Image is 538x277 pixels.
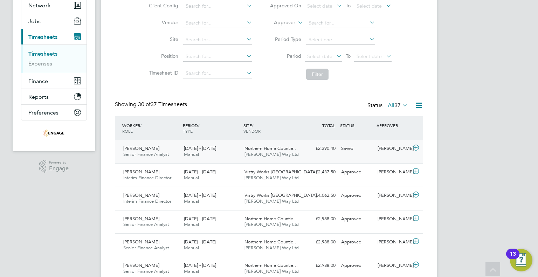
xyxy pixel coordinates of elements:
[43,127,64,139] img: hedgerway-logo-retina.png
[21,44,87,73] div: Timesheets
[244,262,298,268] span: Northern Home Countie…
[183,128,193,134] span: TYPE
[28,2,50,9] span: Network
[375,236,411,248] div: [PERSON_NAME]
[357,53,382,60] span: Select date
[510,249,532,271] button: Open Resource Center, 13 new notifications
[242,119,302,137] div: SITE
[183,35,252,45] input: Search for...
[21,13,87,29] button: Jobs
[302,143,338,154] div: £2,390.40
[147,70,178,76] label: Timesheet ID
[21,73,87,89] button: Finance
[183,69,252,78] input: Search for...
[184,221,199,227] span: Manual
[375,260,411,271] div: [PERSON_NAME]
[184,198,199,204] span: Manual
[147,36,178,42] label: Site
[115,101,188,108] div: Showing
[244,145,298,151] span: Northern Home Countie…
[183,1,252,11] input: Search for...
[344,51,353,61] span: To
[28,34,57,40] span: Timesheets
[28,50,57,57] a: Timesheets
[184,216,216,222] span: [DATE] - [DATE]
[184,151,199,157] span: Manual
[123,268,169,274] span: Senior Finance Analyst
[122,128,133,134] span: ROLE
[28,78,48,84] span: Finance
[306,18,375,28] input: Search for...
[28,60,52,67] a: Expenses
[184,145,216,151] span: [DATE] - [DATE]
[123,192,159,198] span: [PERSON_NAME]
[244,151,299,157] span: [PERSON_NAME] Way Ltd
[123,245,169,251] span: Senior Finance Analyst
[184,245,199,251] span: Manual
[302,166,338,178] div: £2,437.50
[181,119,242,137] div: PERIOD
[138,101,151,108] span: 30 of
[375,166,411,178] div: [PERSON_NAME]
[244,175,299,181] span: [PERSON_NAME] Way Ltd
[338,190,375,201] div: Approved
[306,35,375,45] input: Select one
[344,1,353,10] span: To
[243,128,261,134] span: VENDOR
[338,166,375,178] div: Approved
[302,190,338,201] div: £4,062.50
[184,268,199,274] span: Manual
[123,151,169,157] span: Senior Finance Analyst
[28,109,58,116] span: Preferences
[244,198,299,204] span: [PERSON_NAME] Way Ltd
[21,29,87,44] button: Timesheets
[270,2,301,9] label: Approved On
[140,123,142,128] span: /
[123,198,171,204] span: Interim Finance Director
[264,19,295,26] label: Approver
[388,102,408,109] label: All
[244,192,321,198] span: Vistry Works [GEOGRAPHIC_DATA]…
[338,236,375,248] div: Approved
[21,127,87,139] a: Go to home page
[252,123,253,128] span: /
[375,213,411,225] div: [PERSON_NAME]
[270,36,301,42] label: Period Type
[184,262,216,268] span: [DATE] - [DATE]
[21,105,87,120] button: Preferences
[123,262,159,268] span: [PERSON_NAME]
[307,3,332,9] span: Select date
[123,169,159,175] span: [PERSON_NAME]
[123,239,159,245] span: [PERSON_NAME]
[123,216,159,222] span: [PERSON_NAME]
[270,53,301,59] label: Period
[307,53,332,60] span: Select date
[244,245,299,251] span: [PERSON_NAME] Way Ltd
[338,260,375,271] div: Approved
[138,101,187,108] span: 37 Timesheets
[147,2,178,9] label: Client Config
[123,175,171,181] span: Interim Finance Director
[338,143,375,154] div: Saved
[510,254,516,263] div: 13
[39,160,69,173] a: Powered byEngage
[375,190,411,201] div: [PERSON_NAME]
[244,268,299,274] span: [PERSON_NAME] Way Ltd
[120,119,181,137] div: WORKER
[302,260,338,271] div: £2,988.00
[302,213,338,225] div: £2,988.00
[28,94,49,100] span: Reports
[183,52,252,62] input: Search for...
[302,236,338,248] div: £2,988.00
[375,143,411,154] div: [PERSON_NAME]
[244,221,299,227] span: [PERSON_NAME] Way Ltd
[322,123,335,128] span: TOTAL
[198,123,199,128] span: /
[147,53,178,59] label: Position
[28,18,41,25] span: Jobs
[357,3,382,9] span: Select date
[244,216,298,222] span: Northern Home Countie…
[21,89,87,104] button: Reports
[394,102,401,109] span: 37
[49,160,69,166] span: Powered by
